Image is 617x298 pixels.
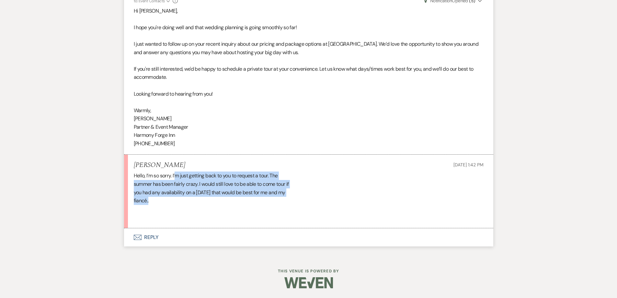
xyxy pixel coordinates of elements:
p: I just wanted to follow up on your recent inquiry about our pricing and package options at [GEOGR... [134,40,484,56]
p: [PERSON_NAME] [134,114,484,123]
p: Warmly, [134,106,484,115]
button: Reply [124,228,493,246]
p: Harmony Forge Inn [134,131,484,139]
p: Partner & Event Manager [134,123,484,131]
p: Hi [PERSON_NAME], [134,7,484,15]
p: If you're still interested, we'd be happy to schedule a private tour at your convenience. Let us ... [134,65,484,81]
span: [DATE] 1:42 PM [453,162,483,168]
p: I hope you're doing well and that wedding planning is going smoothly so far! [134,23,484,32]
h5: [PERSON_NAME] [134,161,185,169]
p: [PHONE_NUMBER] [134,139,484,148]
img: Weven Logo [284,271,333,294]
p: Looking forward to hearing from you! [134,90,484,98]
div: Hello, I’m so sorry. I’m just getting back to you to request a tour. The summer has been fairly c... [134,172,484,221]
